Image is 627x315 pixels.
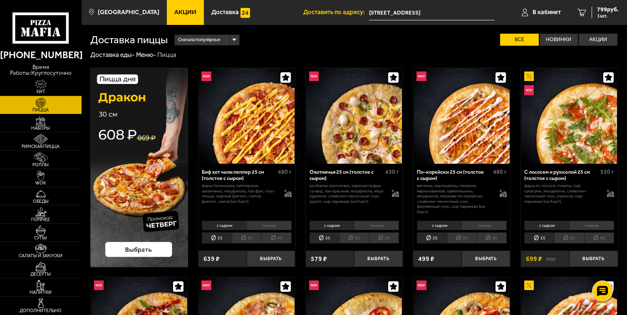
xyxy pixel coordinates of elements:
[354,251,402,266] button: Выбрать
[203,256,220,262] span: 639 ₽
[418,256,434,262] span: 499 ₽
[385,168,399,175] span: 430 г
[369,232,399,244] li: 40
[540,34,578,46] label: Новинки
[306,68,403,164] a: НовинкаОхотничья 25 см (толстое с сыром)
[597,13,619,18] span: 1 шт.
[545,256,555,262] s: 799 ₽
[524,232,554,244] li: 25
[310,221,354,230] li: с сыром
[178,34,221,46] span: Сначала популярные
[533,9,561,15] span: В кабинет
[211,9,239,15] span: Доставка
[417,169,491,181] div: По-корейски 25 см (толстое с сыром)
[311,256,327,262] span: 579 ₽
[554,232,584,244] li: 30
[600,168,614,175] span: 520 г
[413,68,510,164] a: НовинкаПо-корейски 25 см (толстое с сыром)
[201,281,211,290] img: Новинка
[157,51,176,59] div: Пицца
[261,232,292,244] li: 40
[416,71,426,81] img: Новинка
[90,51,135,59] a: Доставка еды-
[597,7,619,12] span: 799 руб.
[417,232,447,244] li: 25
[240,8,250,18] img: 15daf4d41897b9f0e9f617042186c801.svg
[417,221,461,230] li: с сыром
[414,68,510,164] img: По-корейски 25 см (толстое с сыром)
[569,221,614,230] li: тонкое
[461,221,506,230] li: тонкое
[202,232,232,244] li: 25
[310,169,384,181] div: Охотничья 25 см (толстое с сыром)
[524,71,534,81] img: Акционный
[579,34,617,46] label: Акции
[94,281,104,290] img: Новинка
[524,183,600,204] p: фарш из лосося, томаты, сыр сулугуни, моцарелла, сливочно-чесночный соус, руккола, сыр пармезан (...
[90,34,168,45] h1: Доставка пиццы
[98,9,159,15] span: [GEOGRAPHIC_DATA]
[569,251,617,266] button: Выбрать
[524,85,534,95] img: Новинка
[526,256,542,262] span: 699 ₽
[278,168,292,175] span: 480 г
[521,68,618,164] a: АкционныйНовинкаС лососем и рукколой 25 см (толстое с сыром)
[247,251,295,266] button: Выбрать
[202,183,278,204] p: фарш болоньезе, пепперони, халапеньо, моцарелла, лук фри, соус-пицца, сырный [PERSON_NAME], [PERS...
[246,221,291,230] li: тонкое
[417,183,493,214] p: ветчина, корнишоны, паприка маринованная, шампиньоны, моцарелла, морковь по-корейски, сливочно-че...
[521,68,617,164] img: С лососем и рукколой 25 см (толстое с сыром)
[202,169,276,181] div: Биф хот чили пеппер 25 см (толстое с сыром)
[339,232,369,244] li: 30
[309,281,319,290] img: Новинка
[369,5,494,20] input: Ваш адрес доставки
[201,71,211,81] img: Новинка
[174,9,196,15] span: Акции
[524,221,569,230] li: с сыром
[202,221,246,230] li: с сыром
[303,9,369,15] span: Доставить по адресу:
[493,168,507,175] span: 480 г
[198,68,295,164] a: НовинкаБиф хот чили пеппер 25 см (толстое с сыром)
[354,221,399,230] li: тонкое
[476,232,507,244] li: 40
[310,232,340,244] li: 25
[524,281,534,290] img: Акционный
[416,281,426,290] img: Новинка
[524,169,598,181] div: С лососем и рукколой 25 см (толстое с сыром)
[462,251,510,266] button: Выбрать
[232,232,262,244] li: 30
[584,232,615,244] li: 40
[309,71,319,81] img: Новинка
[310,183,385,204] p: колбаски охотничьи, куриная грудка су-вид, лук красный, моцарелла, яйцо куриное, сливочно-чесночн...
[136,51,156,59] a: Меню-
[306,68,402,164] img: Охотничья 25 см (толстое с сыром)
[447,232,477,244] li: 30
[500,34,539,46] label: Все
[199,68,295,164] img: Биф хот чили пеппер 25 см (толстое с сыром)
